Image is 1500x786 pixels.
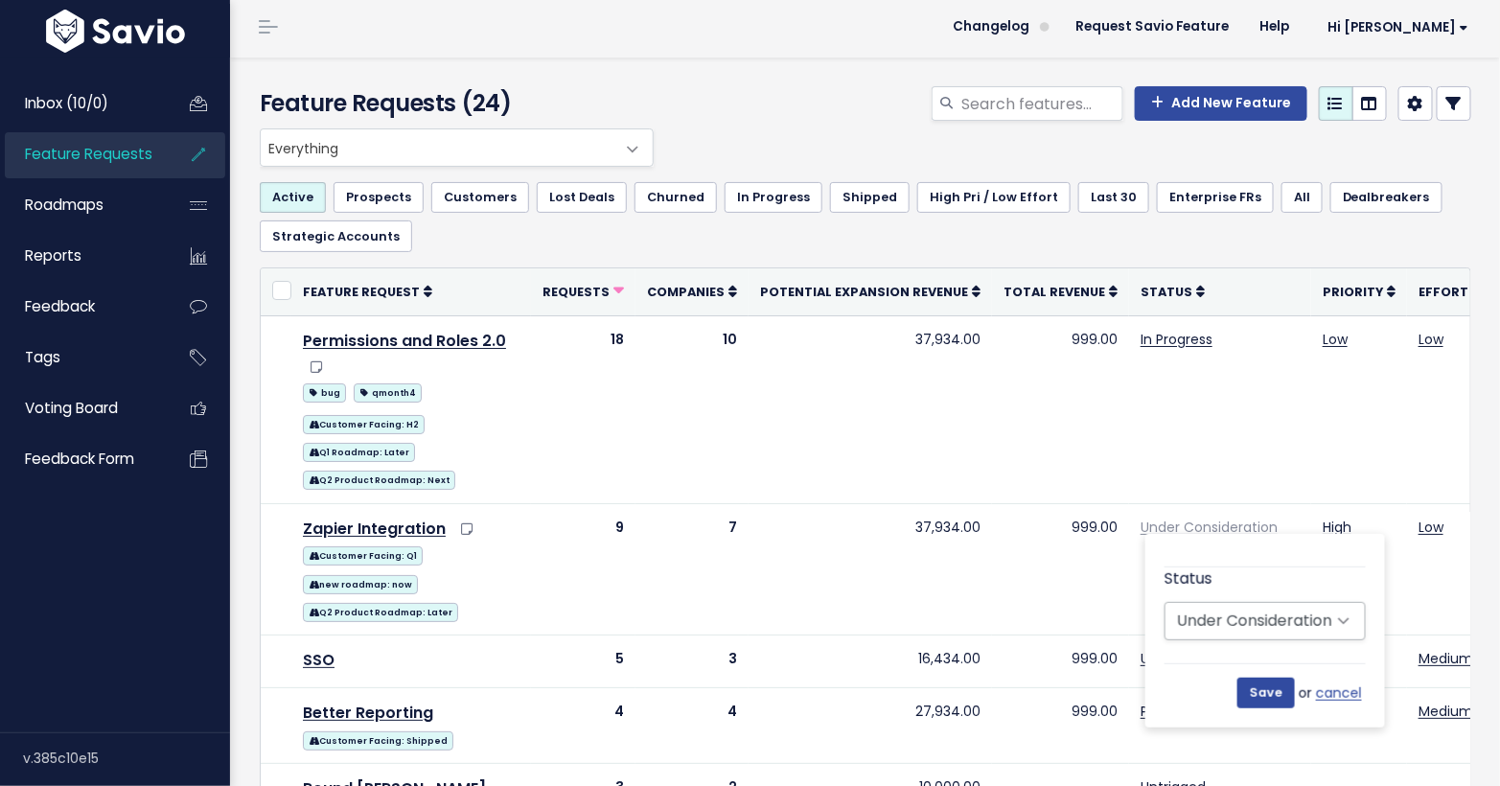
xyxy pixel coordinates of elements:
[749,688,992,764] td: 27,934.00
[1141,649,1206,668] a: Untriaged
[303,471,455,490] span: Q2 Product Roadmap: Next
[303,546,423,566] span: Customer Facing: Q1
[992,315,1129,503] td: 999.00
[1330,182,1442,213] a: Dealbreakers
[1245,12,1305,41] a: Help
[531,315,635,503] td: 18
[635,182,717,213] a: Churned
[531,636,635,688] td: 5
[25,245,81,266] span: Reports
[1135,86,1307,121] a: Add New Feature
[1323,518,1351,537] a: High
[25,398,118,418] span: Voting Board
[830,182,910,213] a: Shipped
[25,296,95,316] span: Feedback
[542,282,624,301] a: Requests
[953,20,1029,34] span: Changelog
[25,93,108,113] span: Inbox (10/0)
[1419,330,1443,349] a: Low
[1305,12,1485,42] a: Hi [PERSON_NAME]
[1004,284,1105,300] span: Total Revenue
[303,415,425,434] span: Customer Facing: H2
[303,284,420,300] span: Feature Request
[959,86,1123,121] input: Search features...
[25,144,152,164] span: Feature Requests
[760,282,981,301] a: Potential Expansion Revenue
[1004,282,1118,301] a: Total Revenue
[1323,282,1396,301] a: Priority
[303,380,346,404] a: bug
[1419,518,1443,537] a: Low
[303,439,415,463] a: Q1 Roadmap: Later
[1419,702,1473,721] a: Medium
[303,443,415,462] span: Q1 Roadmap: Later
[917,182,1071,213] a: High Pri / Low Effort
[303,543,423,566] a: Customer Facing: Q1
[635,315,749,503] td: 10
[261,129,614,166] span: Everything
[303,571,418,595] a: new roadmap: now
[1419,284,1468,300] span: Effort
[1060,12,1245,41] a: Request Savio Feature
[635,688,749,764] td: 4
[354,383,422,403] span: qmonth4
[23,733,230,783] div: v.385c10e15
[303,383,346,403] span: bug
[1141,702,1194,721] a: Planned
[1323,330,1348,349] a: Low
[431,182,529,213] a: Customers
[5,234,159,278] a: Reports
[5,285,159,329] a: Feedback
[260,86,645,121] h4: Feature Requests (24)
[537,182,627,213] a: Lost Deals
[1078,182,1149,213] a: Last 30
[635,503,749,635] td: 7
[303,518,446,540] a: Zapier Integration
[647,282,737,301] a: Companies
[1141,518,1278,537] a: Under Consideration
[334,182,424,213] a: Prospects
[992,636,1129,688] td: 999.00
[25,347,60,367] span: Tags
[303,411,425,435] a: Customer Facing: H2
[1323,284,1383,300] span: Priority
[992,503,1129,635] td: 999.00
[303,282,432,301] a: Feature Request
[25,449,134,469] span: Feedback form
[5,335,159,380] a: Tags
[303,467,455,491] a: Q2 Product Roadmap: Next
[1316,682,1366,705] a: cancel
[41,10,190,53] img: logo-white.9d6f32f41409.svg
[260,182,326,213] a: Active
[303,603,458,622] span: Q2 Product Roadmap: Later
[531,503,635,635] td: 9
[1165,663,1366,708] div: or
[25,195,104,215] span: Roadmaps
[725,182,822,213] a: In Progress
[1141,284,1192,300] span: Status
[1141,282,1205,301] a: Status
[5,183,159,227] a: Roadmaps
[5,81,159,126] a: Inbox (10/0)
[1157,182,1274,213] a: Enterprise FRs
[5,437,159,481] a: Feedback form
[749,636,992,688] td: 16,434.00
[749,315,992,503] td: 37,934.00
[303,649,335,671] a: SSO
[992,688,1129,764] td: 999.00
[303,702,433,724] a: Better Reporting
[1281,182,1323,213] a: All
[531,688,635,764] td: 4
[635,636,749,688] td: 3
[303,330,506,352] a: Permissions and Roles 2.0
[303,728,453,751] a: Customer Facing: Shipped
[1328,20,1469,35] span: Hi [PERSON_NAME]
[760,284,968,300] span: Potential Expansion Revenue
[1237,678,1295,708] input: Save
[260,220,412,251] a: Strategic Accounts
[749,503,992,635] td: 37,934.00
[303,599,458,623] a: Q2 Product Roadmap: Later
[303,575,418,594] span: new roadmap: now
[5,132,159,176] a: Feature Requests
[260,128,654,167] span: Everything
